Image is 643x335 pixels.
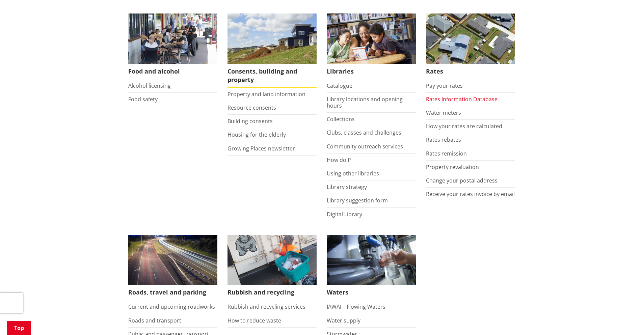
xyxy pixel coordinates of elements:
[426,13,515,64] img: Rates-thumbnail
[426,82,463,89] a: Pay your rates
[327,13,416,64] img: Waikato District Council libraries
[227,235,317,301] a: Rubbish and recycling
[227,285,317,300] span: Rubbish and recycling
[128,235,217,285] img: Roads, travel and parking
[128,285,217,300] span: Roads, travel and parking
[327,183,367,191] a: Library strategy
[426,95,498,103] a: Rates Information Database
[128,303,215,310] a: Current and upcoming roadworks
[426,64,515,79] span: Rates
[327,235,416,285] img: Water treatment
[426,109,461,116] a: Water meters
[227,303,305,310] a: Rubbish and recycling services
[327,303,385,310] a: IAWAI – Flowing Waters
[327,211,362,218] a: Digital Library
[327,64,416,79] span: Libraries
[327,82,352,89] a: Catalogue
[227,117,273,125] a: Building consents
[227,13,317,88] a: New Pokeno housing development Consents, building and property
[128,317,181,324] a: Roads and transport
[426,190,515,198] a: Receive your rates invoice by email
[426,163,479,171] a: Property revaluation
[426,136,461,143] a: Rates rebates
[227,64,317,88] span: Consents, building and property
[327,95,403,109] a: Library locations and opening hours
[327,13,416,79] a: Library membership is free to everyone who lives in the Waikato district. Libraries
[128,235,217,301] a: Roads, travel and parking Roads, travel and parking
[227,104,276,111] a: Resource consents
[227,13,317,64] img: Land and property thumbnail
[128,13,217,64] img: Food and Alcohol in the Waikato
[426,13,515,79] a: Pay your rates online Rates
[426,122,502,130] a: How your rates are calculated
[327,129,401,136] a: Clubs, classes and challenges
[327,197,388,204] a: Library suggestion form
[327,170,379,177] a: Using other libraries
[128,64,217,79] span: Food and alcohol
[327,317,360,324] a: Water supply
[128,13,217,79] a: Food and Alcohol in the Waikato Food and alcohol
[327,115,355,123] a: Collections
[612,307,636,331] iframe: Messenger Launcher
[227,131,286,138] a: Housing for the elderly
[227,317,281,324] a: How to reduce waste
[227,235,317,285] img: Rubbish and recycling
[327,235,416,301] a: Waters
[227,90,305,98] a: Property and land information
[327,143,403,150] a: Community outreach services
[128,95,158,103] a: Food safety
[426,177,498,184] a: Change your postal address
[227,145,295,152] a: Growing Places newsletter
[7,321,31,335] a: Top
[128,82,171,89] a: Alcohol licensing
[327,156,351,164] a: How do I?
[426,150,467,157] a: Rates remission
[327,285,416,300] span: Waters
